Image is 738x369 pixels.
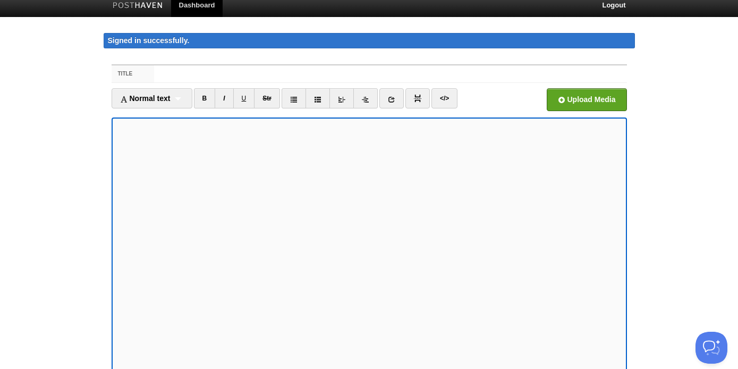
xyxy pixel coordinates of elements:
[431,88,457,108] a: </>
[113,2,163,10] img: Posthaven-bar
[215,88,233,108] a: I
[112,65,155,82] label: Title
[254,88,280,108] a: Str
[695,332,727,364] iframe: Help Scout Beacon - Open
[262,95,272,102] del: Str
[104,33,635,48] div: Signed in successfully.
[233,88,255,108] a: U
[194,88,216,108] a: B
[414,95,421,102] img: pagebreak-icon.png
[120,94,171,103] span: Normal text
